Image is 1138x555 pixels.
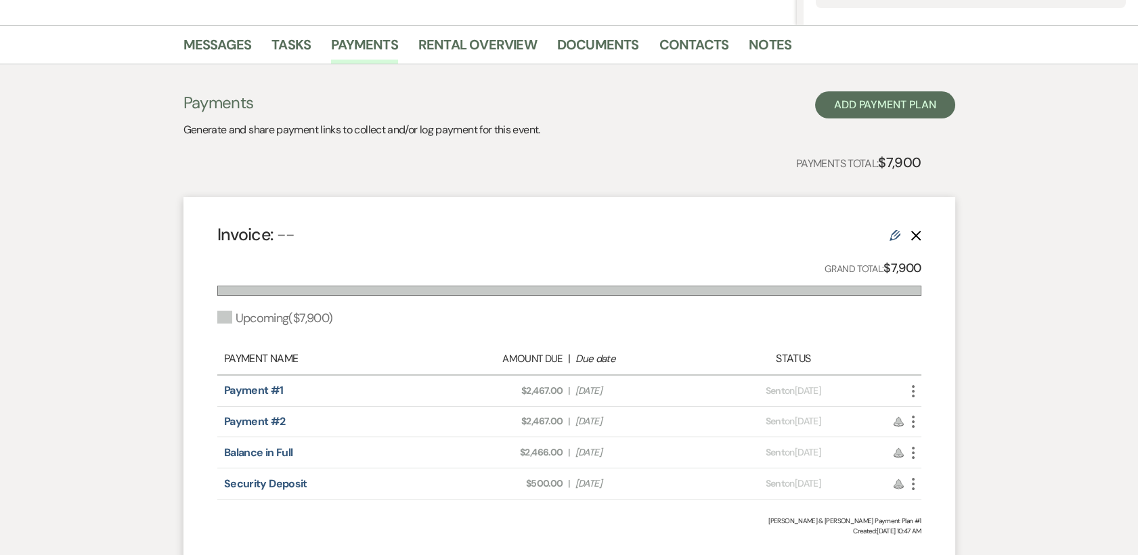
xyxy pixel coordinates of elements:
[438,476,563,491] span: $500.00
[815,91,955,118] button: Add Payment Plan
[217,526,921,536] span: Created: [DATE] 10:47 AM
[825,259,921,278] p: Grand Total:
[575,445,700,460] span: [DATE]
[707,351,879,367] div: Status
[331,34,398,64] a: Payments
[438,384,563,398] span: $2,467.00
[183,121,540,139] p: Generate and share payment links to collect and/or log payment for this event.
[575,476,700,491] span: [DATE]
[766,415,785,427] span: Sent
[418,34,537,64] a: Rental Overview
[659,34,729,64] a: Contacts
[217,516,921,526] div: [PERSON_NAME] & [PERSON_NAME] Payment Plan #1
[557,34,639,64] a: Documents
[766,384,785,397] span: Sent
[766,446,785,458] span: Sent
[224,383,284,397] a: Payment #1
[183,91,540,114] h3: Payments
[766,477,785,489] span: Sent
[568,384,569,398] span: |
[707,384,879,398] div: on [DATE]
[224,476,307,491] a: Security Deposit
[796,152,921,173] p: Payments Total:
[707,476,879,491] div: on [DATE]
[575,384,700,398] span: [DATE]
[568,414,569,428] span: |
[883,260,921,276] strong: $7,900
[224,445,292,460] a: Balance in Full
[271,34,311,64] a: Tasks
[277,223,295,246] span: --
[438,351,563,367] div: Amount Due
[224,414,286,428] a: Payment #2
[568,445,569,460] span: |
[749,34,791,64] a: Notes
[217,223,295,246] h4: Invoice:
[431,351,707,367] div: |
[217,309,333,328] div: Upcoming ( $7,900 )
[707,414,879,428] div: on [DATE]
[438,445,563,460] span: $2,466.00
[878,154,921,171] strong: $7,900
[575,351,700,367] div: Due date
[183,34,252,64] a: Messages
[224,351,431,367] div: Payment Name
[575,414,700,428] span: [DATE]
[707,445,879,460] div: on [DATE]
[568,476,569,491] span: |
[438,414,563,428] span: $2,467.00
